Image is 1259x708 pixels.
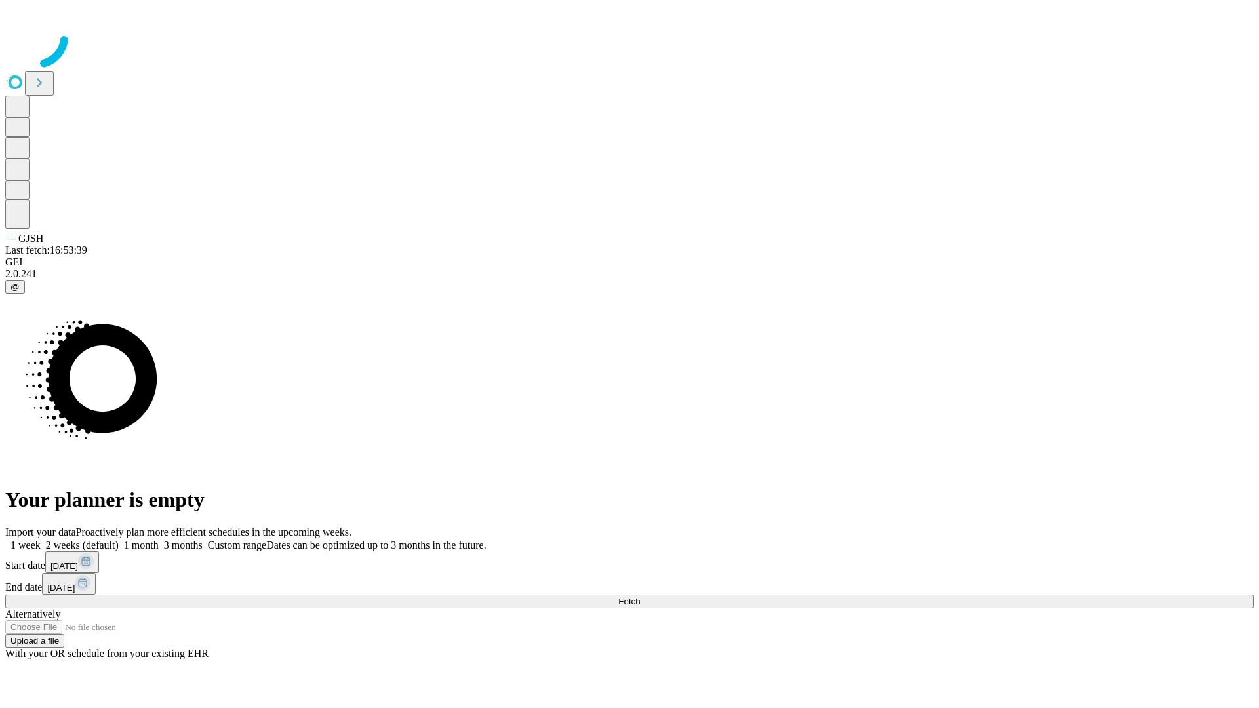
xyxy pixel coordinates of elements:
[47,583,75,593] span: [DATE]
[50,561,78,571] span: [DATE]
[5,595,1254,608] button: Fetch
[5,648,209,659] span: With your OR schedule from your existing EHR
[5,256,1254,268] div: GEI
[10,282,20,292] span: @
[5,573,1254,595] div: End date
[18,233,43,244] span: GJSH
[42,573,96,595] button: [DATE]
[5,245,87,256] span: Last fetch: 16:53:39
[10,540,41,551] span: 1 week
[46,540,119,551] span: 2 weeks (default)
[5,634,64,648] button: Upload a file
[124,540,159,551] span: 1 month
[5,280,25,294] button: @
[5,268,1254,280] div: 2.0.241
[618,597,640,606] span: Fetch
[5,488,1254,512] h1: Your planner is empty
[5,526,76,538] span: Import your data
[45,551,99,573] button: [DATE]
[164,540,203,551] span: 3 months
[76,526,351,538] span: Proactively plan more efficient schedules in the upcoming weeks.
[208,540,266,551] span: Custom range
[5,608,60,619] span: Alternatively
[5,551,1254,573] div: Start date
[266,540,486,551] span: Dates can be optimized up to 3 months in the future.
